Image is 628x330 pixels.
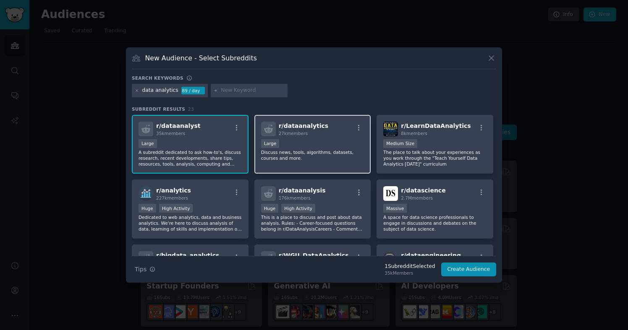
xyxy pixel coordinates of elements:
[385,270,435,276] div: 35k Members
[401,131,427,136] span: 8k members
[139,214,242,232] p: Dedicated to web analytics, data and business analytics. We're here to discuss analysis of data, ...
[383,214,487,232] p: A space for data science professionals to engage in discussions and debates on the subject of dat...
[261,139,280,148] div: Large
[279,195,311,200] span: 176k members
[156,195,188,200] span: 227k members
[156,187,191,194] span: r/ analytics
[139,149,242,167] p: A subreddit dedicated to ask how-to's, discuss research, recent developments, share tips, resourc...
[132,75,183,81] h3: Search keywords
[383,204,407,213] div: Massive
[156,122,200,129] span: r/ dataanalyst
[401,122,471,129] span: r/ LearnDataAnalytics
[159,204,193,213] div: High Activity
[401,252,461,259] span: r/ dataengineering
[145,54,257,62] h3: New Audience - Select Subreddits
[135,265,147,274] span: Tips
[261,149,364,161] p: Discuss news, tools, algorithms, datasets, courses and more.
[279,131,308,136] span: 27k members
[139,204,156,213] div: Huge
[383,186,398,201] img: datascience
[188,107,194,112] span: 23
[383,251,398,266] img: dataengineering
[132,262,158,277] button: Tips
[156,252,219,259] span: r/ bigdata_analytics
[181,87,205,94] div: 89 / day
[279,122,329,129] span: r/ dataanalytics
[385,263,435,270] div: 1 Subreddit Selected
[441,262,497,277] button: Create Audience
[279,252,349,259] span: r/ WGU_DataAnalytics
[383,139,417,148] div: Medium Size
[132,106,185,112] span: Subreddit Results
[383,122,398,136] img: LearnDataAnalytics
[261,214,364,232] p: This is a place to discuss and post about data analysis. Rules: - Career-focused questions belong...
[221,87,285,94] input: New Keyword
[383,149,487,167] p: The place to talk about your experiences as you work through the "Teach Yourself Data Analytics [...
[401,195,433,200] span: 2.7M members
[261,204,279,213] div: Huge
[139,139,157,148] div: Large
[401,187,445,194] span: r/ datascience
[156,131,185,136] span: 35k members
[142,87,178,94] div: data analytics
[281,204,315,213] div: High Activity
[279,187,326,194] span: r/ dataanalysis
[139,186,153,201] img: analytics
